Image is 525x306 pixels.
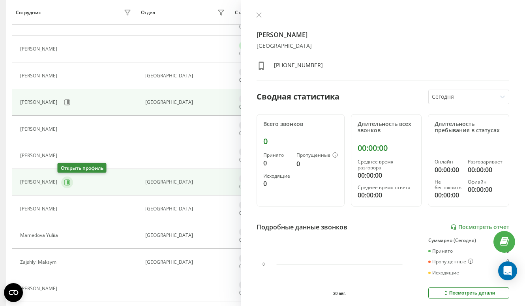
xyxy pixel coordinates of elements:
div: Сотрудник [16,10,41,15]
div: 0 [506,259,509,265]
span: 00 [239,237,245,243]
button: Open CMP widget [4,283,23,302]
span: 00 [239,210,245,216]
div: [PERSON_NAME] [20,46,59,52]
div: Сводная статистика [257,91,339,103]
div: Подробные данные звонков [257,222,347,232]
div: [GEOGRAPHIC_DATA] [145,179,227,185]
div: 00:00:00 [468,185,502,194]
div: 0 [263,158,290,168]
div: [GEOGRAPHIC_DATA] [145,73,227,79]
div: [PHONE_NUMBER] [274,61,323,73]
div: [GEOGRAPHIC_DATA] [145,206,227,212]
div: : : [239,210,258,216]
div: Открыть профиль [58,163,107,173]
span: 01 [239,23,245,30]
div: Длительность пребывания в статусах [435,121,502,134]
div: Офлайн [239,228,264,236]
span: 00 [239,130,245,137]
div: Пропущенные [428,259,473,265]
div: [GEOGRAPHIC_DATA] [145,233,227,238]
h4: [PERSON_NAME] [257,30,509,39]
div: Офлайн [239,281,264,289]
button: Посмотреть детали [428,287,509,298]
div: Офлайн [239,95,264,103]
div: : : [239,264,258,269]
span: 00 [239,183,245,190]
div: [PERSON_NAME] [20,126,59,132]
div: Open Intercom Messenger [498,261,517,280]
span: 00 [239,156,245,163]
div: [GEOGRAPHIC_DATA] [257,43,509,49]
div: Офлайн [468,179,502,185]
a: Посмотреть отчет [450,224,509,231]
div: [GEOGRAPHIC_DATA] [145,99,227,105]
div: [PERSON_NAME] [20,99,59,105]
text: 0 [262,262,265,267]
div: 00:00:00 [358,143,415,153]
div: Статус [235,10,250,15]
div: : : [239,131,258,136]
div: : : [239,184,258,190]
text: 20 авг. [333,291,346,296]
div: Среднее время ответа [358,185,415,190]
div: 00:00:00 [358,190,415,200]
span: 00 [239,263,245,270]
div: Zajshlyi Maksym [20,259,58,265]
span: 00 [239,77,245,83]
div: [PERSON_NAME] [20,179,59,185]
div: Всего звонков [263,121,338,128]
div: [PERSON_NAME] [20,20,59,25]
div: 00:00:00 [435,165,461,175]
div: 00:00:00 [358,171,415,180]
div: Отдел [141,10,155,15]
div: Разговаривает [468,159,502,165]
div: : : [239,290,258,296]
div: Онлайн [435,159,461,165]
div: Исходящие [263,173,290,179]
div: [PERSON_NAME] [20,206,59,212]
div: Офлайн [239,122,264,129]
div: Офлайн [239,148,264,156]
div: Офлайн [239,175,264,182]
div: Пропущенные [296,152,338,159]
div: 0 [296,159,338,169]
div: Принято [263,152,290,158]
div: : : [239,77,258,83]
div: Исходящие [428,270,459,276]
div: [PERSON_NAME] [20,286,59,291]
div: Mamedova Yuliia [20,233,60,238]
div: Не беспокоить [435,179,461,191]
div: [GEOGRAPHIC_DATA] [145,259,227,265]
div: [PERSON_NAME] [20,73,59,79]
div: Офлайн [239,255,264,262]
span: 01 [239,50,245,57]
div: Суммарно (Сегодня) [428,238,509,243]
div: : : [239,237,258,243]
div: Офлайн [239,68,264,76]
div: Среднее время разговора [358,159,415,171]
div: Принято [428,248,453,254]
div: : : [239,24,258,30]
div: Длительность всех звонков [358,121,415,134]
div: Офлайн [239,201,264,209]
div: 0 [263,179,290,188]
div: 0 [263,137,338,146]
div: 00:00:00 [468,165,502,175]
div: : : [239,104,258,110]
div: 0 [506,248,509,254]
div: [PERSON_NAME] [20,153,59,158]
div: : : [239,51,258,56]
div: Онлайн [239,42,264,49]
div: : : [239,157,258,163]
div: 00:00:00 [435,190,461,200]
div: Посмотреть детали [442,290,495,296]
span: 00 [239,289,245,296]
span: 00 [239,103,245,110]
